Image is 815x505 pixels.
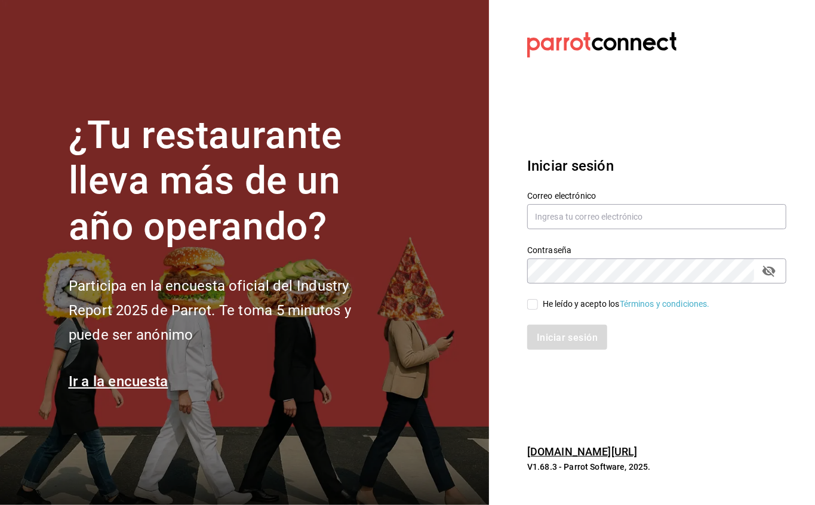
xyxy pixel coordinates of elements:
input: Ingresa tu correo electrónico [527,204,786,229]
font: Participa en la encuesta oficial del Industry Report 2025 de Parrot. Te toma 5 minutos y puede se... [69,278,351,343]
font: ¿Tu restaurante lleva más de un año operando? [69,113,342,250]
font: Correo electrónico [527,191,596,201]
button: campo de contraseña [759,261,779,281]
font: V1.68.3 - Parrot Software, 2025. [527,462,651,472]
font: Contraseña [527,245,571,255]
a: Términos y condiciones. [620,299,710,309]
font: He leído y acepto los [543,299,620,309]
font: Iniciar sesión [527,158,614,174]
a: Ir a la encuesta [69,373,168,390]
a: [DOMAIN_NAME][URL] [527,445,637,458]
